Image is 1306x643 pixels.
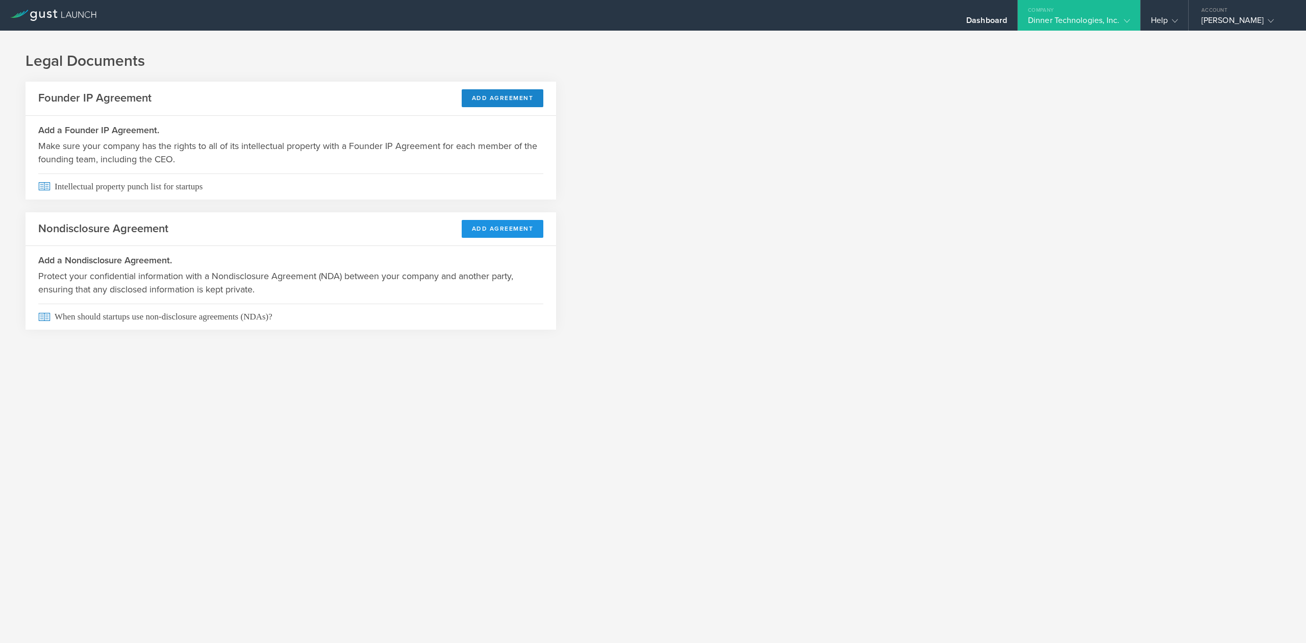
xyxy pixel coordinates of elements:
h3: Add a Founder IP Agreement. [38,123,543,137]
a: Intellectual property punch list for startups [26,174,556,200]
div: Dinner Technologies, Inc. [1028,15,1130,31]
div: Help [1151,15,1178,31]
button: Add Agreement [462,89,544,107]
h2: Founder IP Agreement [38,91,152,106]
a: When should startups use non-disclosure agreements (NDAs)? [26,304,556,330]
h3: Add a Nondisclosure Agreement. [38,254,543,267]
p: Make sure your company has the rights to all of its intellectual property with a Founder IP Agree... [38,139,543,166]
div: [PERSON_NAME] [1201,15,1288,31]
span: When should startups use non-disclosure agreements (NDAs)? [38,304,543,330]
h2: Nondisclosure Agreement [38,221,168,236]
p: Protect your confidential information with a Nondisclosure Agreement (NDA) between your company a... [38,269,543,296]
div: Dashboard [966,15,1007,31]
h1: Legal Documents [26,51,1280,71]
span: Intellectual property punch list for startups [38,174,543,200]
button: Add Agreement [462,220,544,238]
